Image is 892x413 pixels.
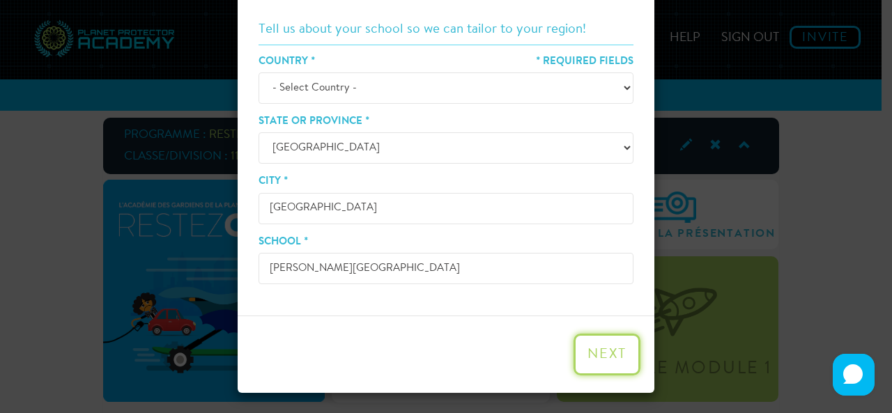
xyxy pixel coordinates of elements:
button: Next [574,334,640,375]
label: School * [259,235,308,249]
label: City * [259,174,288,189]
input: Springfield Elementary [259,253,633,284]
input: Springfield [259,193,633,224]
label: State or Province * [259,114,369,129]
iframe: HelpCrunch [829,350,878,399]
h4: Tell us about your school so we can tailor to your region! [259,23,633,38]
label: * Required Fields [536,54,633,69]
label: Country * [259,54,315,69]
